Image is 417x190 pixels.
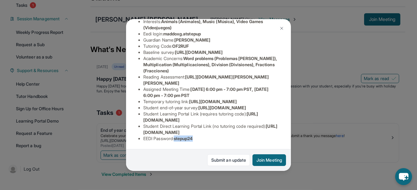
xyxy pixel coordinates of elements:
[143,43,279,49] li: Tutoring Code :
[143,49,279,55] li: Baseline survey :
[174,37,210,42] span: [PERSON_NAME]
[143,74,269,86] span: [URL][DOMAIN_NAME][PERSON_NAME][PERSON_NAME]
[189,99,237,104] span: [URL][DOMAIN_NAME]
[143,135,279,142] li: EEDI Password :
[143,87,268,98] span: [DATE] 6:00 pm - 7:00 pm PST, [DATE] 6:00 pm - 7:00 pm PST
[143,18,279,31] li: Interests :
[143,86,279,99] li: Assigned Meeting Time :
[252,154,286,166] button: Join Meeting
[143,99,279,105] li: Temporary tutoring link :
[143,123,279,135] li: Student Direct Learning Portal Link (no tutoring code required) :
[175,50,223,55] span: [URL][DOMAIN_NAME]
[207,154,250,166] a: Submit an update
[163,31,201,36] span: maddoxg.atstepup
[395,168,412,185] button: chat-button
[143,55,279,74] li: Academic Concerns :
[174,136,193,141] span: stepup24
[198,105,246,110] span: [URL][DOMAIN_NAME]
[279,26,284,31] img: Close Icon
[143,105,279,111] li: Student end-of-year survey :
[143,37,279,43] li: Guardian Name :
[172,43,189,49] span: OF2RUF
[143,74,279,86] li: Reading Assessment :
[143,111,279,123] li: Student Learning Portal Link (requires tutoring code) :
[143,31,279,37] li: Eedi login :
[143,56,277,73] span: Word problems (Problemas [PERSON_NAME]), Multiplication (Multiplicaciones), Division (Divisiones)...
